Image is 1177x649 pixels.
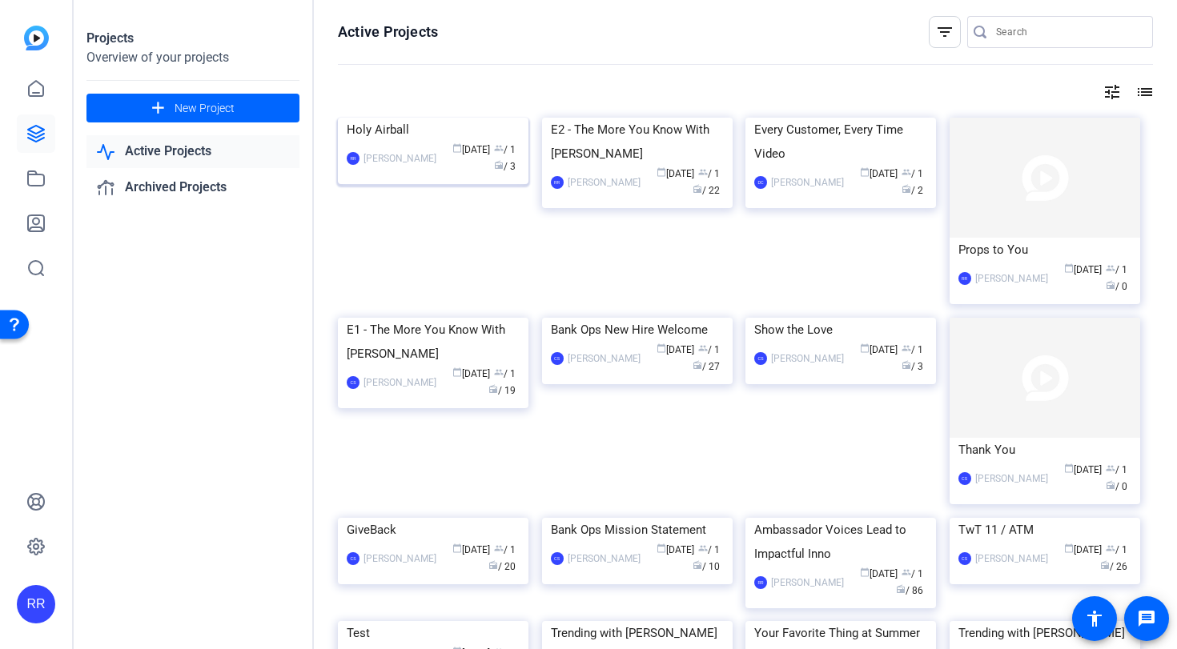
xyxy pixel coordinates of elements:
[148,98,168,118] mat-icon: add
[86,135,299,168] a: Active Projects
[958,472,971,485] div: CS
[1106,543,1115,553] span: group
[975,471,1048,487] div: [PERSON_NAME]
[896,585,923,596] span: / 86
[975,270,1048,286] div: [PERSON_NAME]
[1064,263,1074,273] span: calendar_today
[347,318,520,366] div: E1 - The More You Know With [PERSON_NAME]
[975,551,1048,567] div: [PERSON_NAME]
[452,544,490,555] span: [DATE]
[452,543,462,553] span: calendar_today
[958,518,1131,542] div: TwT 11 / ATM
[551,318,724,342] div: Bank Ops New Hire Welcome
[1137,609,1156,628] mat-icon: message
[698,168,720,179] span: / 1
[693,185,720,196] span: / 22
[364,150,436,166] div: [PERSON_NAME]
[754,518,927,566] div: Ambassador Voices Lead to Impactful Inno
[935,22,954,42] mat-icon: filter_list
[771,575,844,591] div: [PERSON_NAME]
[1106,480,1115,490] span: radio
[1106,263,1115,273] span: group
[1106,481,1127,492] span: / 0
[754,176,767,189] div: DC
[902,168,923,179] span: / 1
[657,343,666,353] span: calendar_today
[494,544,516,555] span: / 1
[902,343,911,353] span: group
[347,118,520,142] div: Holy Airball
[958,552,971,565] div: CS
[902,567,911,577] span: group
[958,438,1131,462] div: Thank You
[452,143,462,153] span: calendar_today
[754,118,927,166] div: Every Customer, Every Time Video
[86,48,299,67] div: Overview of your projects
[347,518,520,542] div: GiveBack
[17,585,55,623] div: RR
[698,343,708,353] span: group
[347,376,360,389] div: CS
[860,167,870,177] span: calendar_today
[1103,82,1122,102] mat-icon: tune
[488,385,516,396] span: / 19
[693,360,702,370] span: radio
[698,167,708,177] span: group
[754,318,927,342] div: Show the Love
[1106,280,1115,290] span: radio
[1134,82,1153,102] mat-icon: list
[494,367,504,377] span: group
[1106,281,1127,292] span: / 0
[364,551,436,567] div: [PERSON_NAME]
[896,584,906,594] span: radio
[958,272,971,285] div: RR
[902,568,923,579] span: / 1
[657,167,666,177] span: calendar_today
[902,361,923,372] span: / 3
[1106,463,1115,473] span: group
[958,238,1131,262] div: Props to You
[657,168,694,179] span: [DATE]
[698,544,720,555] span: / 1
[693,361,720,372] span: / 27
[1100,561,1127,572] span: / 26
[86,29,299,48] div: Projects
[902,360,911,370] span: radio
[568,351,641,367] div: [PERSON_NAME]
[86,94,299,122] button: New Project
[860,567,870,577] span: calendar_today
[902,167,911,177] span: group
[860,343,870,353] span: calendar_today
[1064,264,1102,275] span: [DATE]
[698,543,708,553] span: group
[494,368,516,379] span: / 1
[1085,609,1104,628] mat-icon: accessibility
[494,143,504,153] span: group
[175,100,235,117] span: New Project
[698,344,720,355] span: / 1
[338,22,438,42] h1: Active Projects
[1100,560,1110,570] span: radio
[1106,464,1127,475] span: / 1
[488,384,498,394] span: radio
[568,551,641,567] div: [PERSON_NAME]
[754,576,767,589] div: RR
[1106,544,1127,555] span: / 1
[693,560,702,570] span: radio
[24,26,49,50] img: blue-gradient.svg
[1064,463,1074,473] span: calendar_today
[902,185,923,196] span: / 2
[551,518,724,542] div: Bank Ops Mission Statement
[551,118,724,166] div: E2 - The More You Know With [PERSON_NAME]
[551,552,564,565] div: CS
[693,561,720,572] span: / 10
[494,144,516,155] span: / 1
[347,152,360,165] div: RR
[488,561,516,572] span: / 20
[347,552,360,565] div: CS
[1064,544,1102,555] span: [DATE]
[452,367,462,377] span: calendar_today
[771,351,844,367] div: [PERSON_NAME]
[1064,464,1102,475] span: [DATE]
[996,22,1140,42] input: Search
